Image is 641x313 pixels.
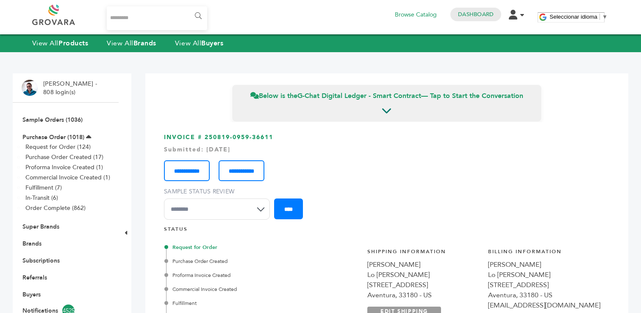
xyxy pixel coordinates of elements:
a: View AllBrands [107,39,156,48]
span: ▼ [602,14,608,20]
div: [EMAIL_ADDRESS][DOMAIN_NAME] [488,300,600,310]
div: [STREET_ADDRESS] [488,280,600,290]
a: Commercial Invoice Created (1) [25,173,110,182]
label: Sample Status Review [164,187,274,196]
a: Fulfillment (7) [25,184,62,192]
span: Seleccionar idioma [549,14,597,20]
h3: INVOICE # 250819-0959-36611 [164,133,610,226]
a: View AllProducts [32,39,89,48]
h4: STATUS [164,226,610,237]
a: Dashboard [458,11,494,18]
a: Buyers [22,291,41,299]
div: Lo [PERSON_NAME] [367,270,480,280]
div: Commercial Invoice Created [166,285,320,293]
div: Aventura, 33180 - US [367,290,480,300]
a: Seleccionar idioma​ [549,14,608,20]
a: View AllBuyers [175,39,224,48]
h4: Shipping Information [367,248,480,260]
a: Proforma Invoice Created (1) [25,163,103,171]
strong: G-Chat Digital Ledger - Smart Contract [297,91,421,101]
a: Purchase Order (1018) [22,133,84,141]
div: [PERSON_NAME] [367,260,480,270]
h4: Billing Information [488,248,600,260]
div: Purchase Order Created [166,257,320,265]
div: [STREET_ADDRESS] [367,280,480,290]
a: Request for Order (124) [25,143,91,151]
strong: Products [58,39,88,48]
a: Brands [22,240,42,248]
div: Request for Order [166,243,320,251]
strong: Buyers [201,39,223,48]
div: [PERSON_NAME] [488,260,600,270]
li: [PERSON_NAME] - 808 login(s) [43,80,99,96]
strong: Brands [133,39,156,48]
a: Referrals [22,274,47,282]
span: Below is the — Tap to Start the Conversation [250,91,523,101]
div: Proforma Invoice Created [166,271,320,279]
input: Search... [107,6,207,30]
div: Aventura, 33180 - US [488,290,600,300]
a: Super Brands [22,223,59,231]
div: Submitted: [DATE] [164,145,610,154]
div: Fulfillment [166,299,320,307]
a: Subscriptions [22,257,60,265]
a: In-Transit (6) [25,194,58,202]
a: Order Complete (862) [25,204,86,212]
div: Lo [PERSON_NAME] [488,270,600,280]
a: Browse Catalog [395,10,437,20]
a: Sample Orders (1036) [22,116,83,124]
a: Purchase Order Created (17) [25,153,103,161]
